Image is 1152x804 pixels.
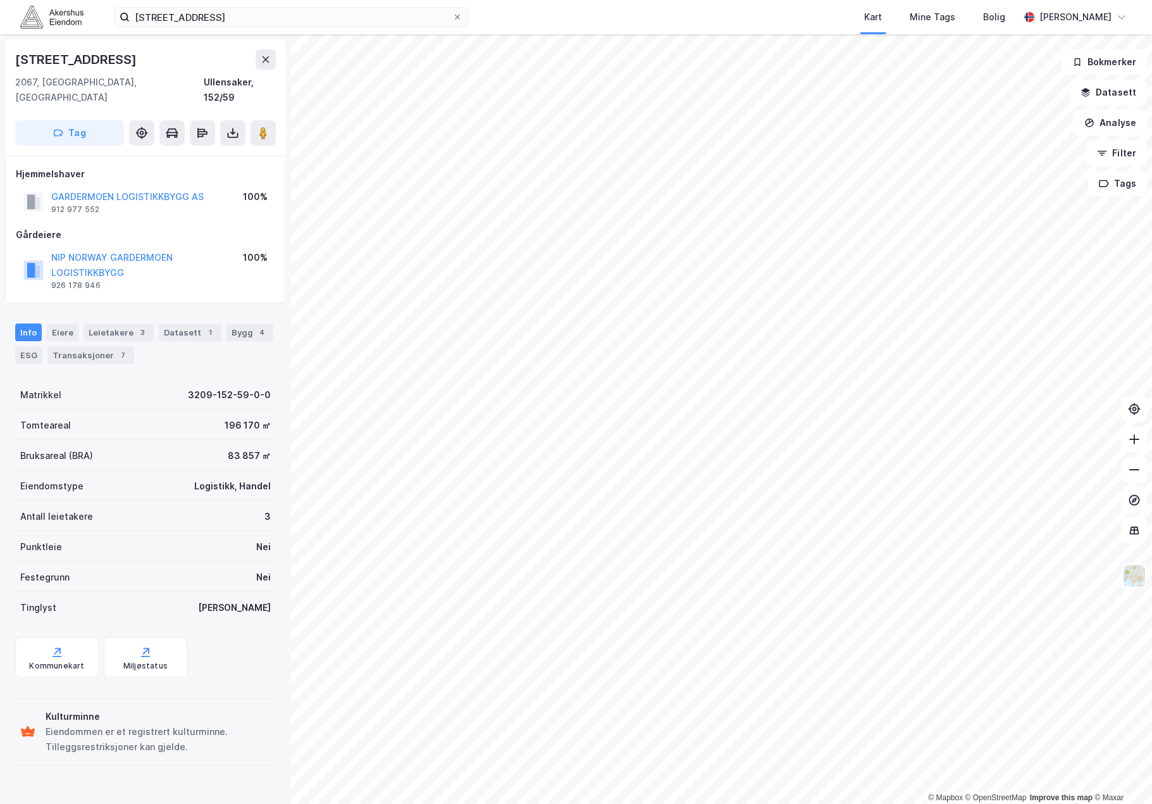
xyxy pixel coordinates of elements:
[1089,743,1152,804] div: Kontrollprogram for chat
[256,539,271,555] div: Nei
[29,661,84,671] div: Kommunekart
[910,9,955,25] div: Mine Tags
[15,49,139,70] div: [STREET_ADDRESS]
[20,539,62,555] div: Punktleie
[1039,9,1112,25] div: [PERSON_NAME]
[194,479,271,494] div: Logistikk, Handel
[1122,564,1146,588] img: Z
[204,326,216,339] div: 1
[20,448,93,463] div: Bruksareal (BRA)
[46,724,271,755] div: Eiendommen er et registrert kulturminne. Tilleggsrestriksjoner kan gjelde.
[20,570,70,585] div: Festegrunn
[47,323,78,341] div: Eiere
[1030,793,1093,802] a: Improve this map
[228,448,271,463] div: 83 857 ㎡
[123,661,168,671] div: Miljøstatus
[51,280,101,291] div: 926 178 946
[204,75,276,105] div: Ullensaker, 152/59
[1088,171,1147,196] button: Tags
[20,479,84,494] div: Eiendomstype
[130,8,452,27] input: Søk på adresse, matrikkel, gårdeiere, leietakere eller personer
[1062,49,1147,75] button: Bokmerker
[1086,141,1147,166] button: Filter
[116,349,129,361] div: 7
[20,387,61,403] div: Matrikkel
[47,346,134,364] div: Transaksjoner
[928,793,963,802] a: Mapbox
[1089,743,1152,804] iframe: Chat Widget
[15,323,42,341] div: Info
[15,120,124,146] button: Tag
[16,166,275,182] div: Hjemmelshaver
[159,323,221,341] div: Datasett
[983,9,1005,25] div: Bolig
[256,326,268,339] div: 4
[198,600,271,615] div: [PERSON_NAME]
[46,709,271,724] div: Kulturminne
[226,323,273,341] div: Bygg
[51,204,99,215] div: 912 977 552
[20,600,56,615] div: Tinglyst
[243,189,268,204] div: 100%
[1074,110,1147,135] button: Analyse
[20,6,84,28] img: akershus-eiendom-logo.9091f326c980b4bce74ccdd9f866810c.svg
[136,326,149,339] div: 3
[1070,80,1147,105] button: Datasett
[264,509,271,524] div: 3
[225,418,271,433] div: 196 170 ㎡
[15,346,42,364] div: ESG
[965,793,1027,802] a: OpenStreetMap
[256,570,271,585] div: Nei
[20,418,71,433] div: Tomteareal
[864,9,882,25] div: Kart
[20,509,93,524] div: Antall leietakere
[188,387,271,403] div: 3209-152-59-0-0
[243,250,268,265] div: 100%
[84,323,154,341] div: Leietakere
[15,75,204,105] div: 2067, [GEOGRAPHIC_DATA], [GEOGRAPHIC_DATA]
[16,227,275,242] div: Gårdeiere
